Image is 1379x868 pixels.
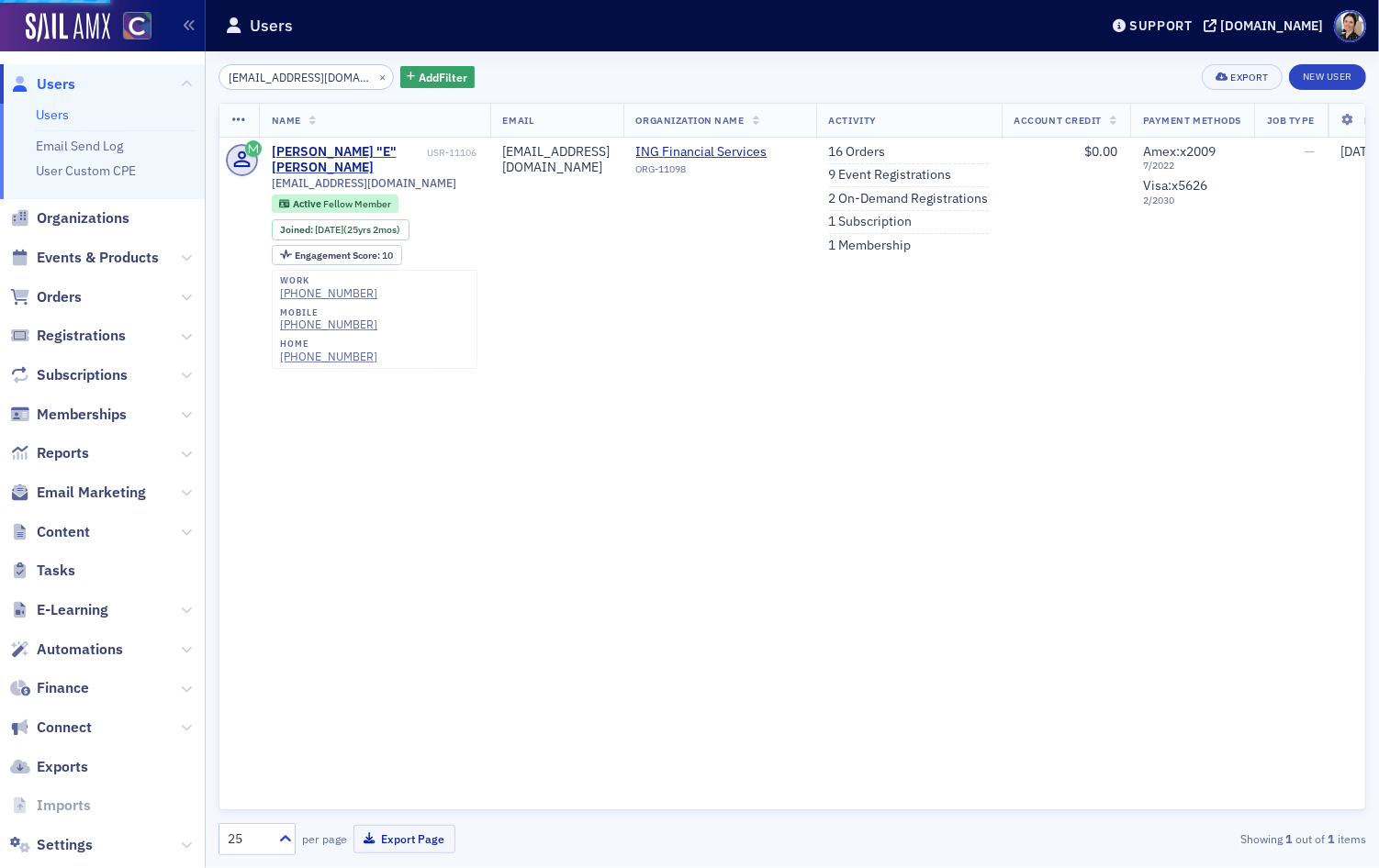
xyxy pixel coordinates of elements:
a: Active Fellow Member [279,198,390,210]
a: User Custom CPE [36,162,136,179]
a: 2 On-Demand Registrations [829,191,989,207]
a: Memberships [10,405,127,425]
span: Name [272,114,301,127]
a: E-Learning [10,600,108,620]
span: Registrations [37,326,126,346]
span: Email [503,114,534,127]
span: Fellow Member [323,197,391,210]
span: Organizations [37,208,129,228]
div: ORG-11098 [636,163,803,182]
span: [DATE] [315,223,343,236]
a: [PHONE_NUMBER] [280,286,377,300]
span: — [1305,143,1315,160]
button: AddFilter [400,66,476,89]
span: Events & Products [37,248,159,268]
a: 16 Orders [829,144,886,161]
span: Email Marketing [37,483,146,503]
a: New User [1289,64,1366,90]
button: Export [1202,64,1282,90]
span: Profile [1334,10,1366,42]
span: Settings [37,835,93,855]
div: [EMAIL_ADDRESS][DOMAIN_NAME] [503,144,611,176]
span: Visa : x5626 [1143,177,1207,194]
a: Tasks [10,561,75,581]
a: Reports [10,443,89,463]
a: 1 Membership [829,238,912,254]
a: [PHONE_NUMBER] [280,350,377,363]
span: Automations [37,640,123,660]
a: Finance [10,678,89,698]
span: E-Learning [37,600,108,620]
div: Export [1231,72,1269,83]
a: Connect [10,718,92,738]
span: Engagement Score : [295,249,382,262]
span: Exports [37,757,88,777]
span: [DATE] [1340,143,1378,160]
div: Showing out of items [996,830,1366,847]
div: Active: Active: Fellow Member [272,195,399,213]
span: Finance [37,678,89,698]
div: Support [1129,17,1193,34]
div: Joined: 2000-07-31 00:00:00 [272,219,409,239]
span: Reports [37,443,89,463]
span: Joined : [280,224,315,236]
strong: 1 [1283,830,1295,847]
div: USR-11106 [428,147,477,159]
input: Search… [219,64,394,90]
h1: Users [250,15,293,37]
a: Registrations [10,326,126,346]
img: SailAMX [123,12,151,40]
a: 9 Event Registrations [829,167,952,184]
span: Active [293,197,323,210]
span: Amex : x2009 [1143,143,1216,160]
div: 10 [295,250,393,261]
a: Content [10,522,90,542]
span: Payment Methods [1143,114,1241,127]
span: 7 / 2022 [1143,160,1241,172]
a: Subscriptions [10,365,128,385]
div: Engagement Score: 10 [272,245,402,265]
span: Memberships [37,405,127,425]
a: Users [10,74,75,95]
span: Activity [829,114,877,127]
a: Settings [10,835,93,855]
a: Users [36,106,69,123]
a: Imports [10,796,91,816]
a: Events & Products [10,248,159,268]
span: Content [37,522,90,542]
a: [PERSON_NAME] "E" [PERSON_NAME] [272,144,425,176]
div: home [280,339,377,350]
span: Job Type [1267,114,1315,127]
span: Users [37,74,75,95]
div: work [280,275,377,286]
a: Organizations [10,208,129,228]
div: [DOMAIN_NAME] [1220,17,1323,34]
button: Export Page [353,825,455,853]
span: Imports [37,796,91,816]
a: [PHONE_NUMBER] [280,317,377,331]
strong: 1 [1325,830,1338,847]
span: 2 / 2030 [1143,195,1241,206]
img: SailAMX [26,13,110,42]
span: Account Credit [1015,114,1102,127]
span: Tasks [37,561,75,581]
a: Automations [10,640,123,660]
label: per page [302,830,347,847]
span: Add Filter [419,69,467,85]
div: 25 [228,829,268,849]
span: Connect [37,718,92,738]
a: Email Marketing [10,483,146,503]
a: ING Financial Services [636,144,803,161]
div: (25yrs 2mos) [315,224,400,236]
button: [DOMAIN_NAME] [1204,19,1329,32]
button: × [375,68,391,84]
span: [EMAIL_ADDRESS][DOMAIN_NAME] [272,176,457,190]
a: View Homepage [110,12,151,43]
div: mobile [280,307,377,318]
